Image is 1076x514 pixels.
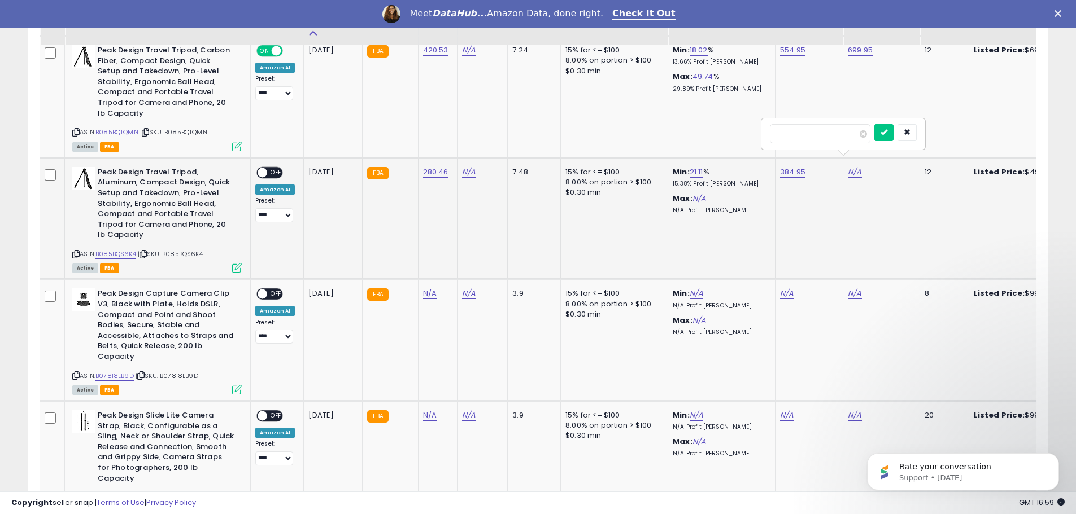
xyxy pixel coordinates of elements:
[974,410,1025,420] b: Listed Price:
[512,45,552,55] div: 7.24
[72,167,95,190] img: 4129SA5xVWL._SL40_.jpg
[565,420,659,430] div: 8.00% on portion > $100
[612,8,676,20] a: Check It Out
[673,166,690,177] b: Min:
[423,166,448,178] a: 280.46
[673,450,766,458] p: N/A Profit [PERSON_NAME]
[95,249,136,259] a: B085BQS6K4
[255,440,295,465] div: Preset:
[974,410,1068,420] div: $99.99
[673,288,690,298] b: Min:
[974,167,1068,177] div: $499.99
[925,410,960,420] div: 20
[267,168,285,177] span: OFF
[673,423,766,431] p: N/A Profit [PERSON_NAME]
[1055,10,1066,17] div: Close
[974,166,1025,177] b: Listed Price:
[72,288,95,311] img: 311-LFdyKYL._SL40_.jpg
[432,8,487,19] i: DataHub...
[255,63,295,73] div: Amazon AI
[367,167,388,179] small: FBA
[512,167,552,177] div: 7.48
[780,410,794,421] a: N/A
[673,302,766,310] p: N/A Profit [PERSON_NAME]
[255,428,295,438] div: Amazon AI
[673,71,692,82] b: Max:
[72,45,242,150] div: ASIN:
[673,315,692,326] b: Max:
[138,249,203,258] span: | SKU: B085BQS6K4
[255,184,295,195] div: Amazon AI
[367,45,388,58] small: FBA
[565,309,659,319] div: $0.30 min
[848,288,861,299] a: N/A
[512,288,552,298] div: 3.9
[140,128,207,137] span: | SKU: B085BQTQMN
[848,45,873,56] a: 699.95
[308,410,354,420] div: [DATE]
[974,45,1025,55] b: Listed Price:
[780,288,794,299] a: N/A
[281,46,299,56] span: OFF
[673,45,766,66] div: %
[565,55,659,65] div: 8.00% on portion > $100
[72,167,242,272] div: ASIN:
[673,436,692,447] b: Max:
[72,45,95,68] img: 41O+7VJb6XL._SL40_.jpg
[974,45,1068,55] div: $699.99
[11,498,196,508] div: seller snap | |
[565,177,659,187] div: 8.00% on portion > $100
[72,288,242,393] div: ASIN:
[565,187,659,197] div: $0.30 min
[673,328,766,336] p: N/A Profit [PERSON_NAME]
[692,193,706,204] a: N/A
[690,45,708,56] a: 18.02
[512,410,552,420] div: 3.9
[410,8,603,19] div: Meet Amazon Data, done right.
[673,410,690,420] b: Min:
[72,263,98,273] span: All listings currently available for purchase on Amazon
[308,167,354,177] div: [DATE]
[925,45,960,55] div: 12
[974,288,1025,298] b: Listed Price:
[423,288,437,299] a: N/A
[72,385,98,395] span: All listings currently available for purchase on Amazon
[98,288,235,364] b: Peak Design Capture Camera Clip V3, Black with Plate, Holds DSLR, Compact and Point and Shoot Bod...
[673,45,690,55] b: Min:
[95,371,134,381] a: B07818LB9D
[565,66,659,76] div: $0.30 min
[690,166,703,178] a: 21.11
[780,166,805,178] a: 384.95
[462,410,476,421] a: N/A
[780,45,805,56] a: 554.95
[367,288,388,301] small: FBA
[850,429,1076,508] iframe: Intercom notifications message
[673,72,766,93] div: %
[267,289,285,299] span: OFF
[308,288,354,298] div: [DATE]
[690,288,703,299] a: N/A
[267,411,285,421] span: OFF
[367,410,388,423] small: FBA
[100,385,119,395] span: FBA
[462,166,476,178] a: N/A
[673,193,692,204] b: Max:
[692,436,706,447] a: N/A
[848,166,861,178] a: N/A
[673,85,766,93] p: 29.89% Profit [PERSON_NAME]
[692,315,706,326] a: N/A
[255,306,295,316] div: Amazon AI
[97,497,145,508] a: Terms of Use
[146,497,196,508] a: Privacy Policy
[462,288,476,299] a: N/A
[255,197,295,222] div: Preset:
[925,167,960,177] div: 12
[462,45,476,56] a: N/A
[673,180,766,188] p: 15.38% Profit [PERSON_NAME]
[423,410,437,421] a: N/A
[565,167,659,177] div: 15% for <= $100
[100,263,119,273] span: FBA
[673,207,766,214] p: N/A Profit [PERSON_NAME]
